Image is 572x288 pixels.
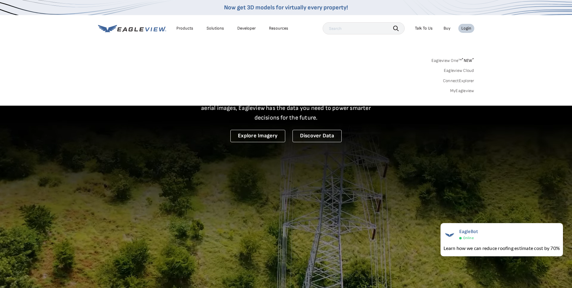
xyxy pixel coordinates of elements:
a: Discover Data [292,130,342,142]
div: Talk To Us [415,26,433,31]
span: EagleBot [459,229,478,235]
a: Developer [237,26,256,31]
input: Search [323,22,405,34]
img: EagleBot [444,229,456,241]
div: Login [461,26,471,31]
p: A new era starts here. Built on more than 3.5 billion high-resolution aerial images, Eagleview ha... [194,94,378,123]
a: Eagleview Cloud [444,68,474,73]
a: Explore Imagery [230,130,285,142]
a: Now get 3D models for virtually every property! [224,4,348,11]
div: Solutions [207,26,224,31]
span: NEW [462,58,474,63]
a: Eagleview One™*NEW* [431,56,474,63]
span: Online [463,236,474,240]
div: Resources [269,26,288,31]
a: ConnectExplorer [443,78,474,84]
div: Learn how we can reduce roofing estimate cost by 70% [444,245,560,252]
a: MyEagleview [450,88,474,94]
a: Buy [444,26,450,31]
div: Products [176,26,193,31]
